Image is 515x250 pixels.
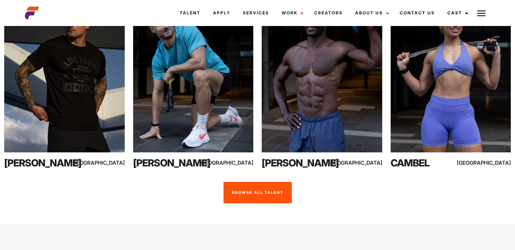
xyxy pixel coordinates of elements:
[477,9,486,18] img: Burger icon
[133,156,205,170] div: [PERSON_NAME]
[391,156,463,170] div: Cambel
[217,158,253,167] div: [GEOGRAPHIC_DATA]
[236,4,275,22] a: Services
[441,4,473,22] a: Cast
[308,4,349,22] a: Creators
[275,4,308,22] a: Work
[224,182,292,204] a: Browse All Talent
[173,4,207,22] a: Talent
[88,158,124,167] div: [GEOGRAPHIC_DATA]
[393,4,441,22] a: Contact Us
[349,4,393,22] a: About Us
[4,156,76,170] div: [PERSON_NAME]
[262,156,334,170] div: [PERSON_NAME]
[207,4,236,22] a: Apply
[475,158,511,167] div: [GEOGRAPHIC_DATA]
[25,6,39,20] img: cropped-aefm-brand-fav-22-square.png
[346,158,382,167] div: [GEOGRAPHIC_DATA]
